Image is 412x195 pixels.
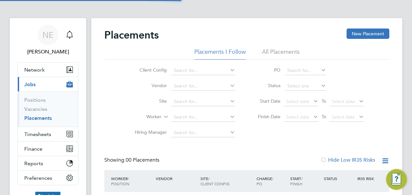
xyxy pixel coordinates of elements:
[18,171,78,185] button: Preferences
[130,129,167,135] label: Hiring Manager
[24,106,47,112] a: Vacancies
[24,160,43,166] span: Reports
[255,173,289,189] div: Charge
[24,175,52,181] span: Preferences
[251,98,280,104] label: Start Date
[24,115,52,121] a: Placements
[24,97,46,103] a: Positions
[322,173,356,184] div: Status
[18,156,78,170] button: Reports
[18,91,78,127] div: Jobs
[111,176,129,186] span: / Position
[109,173,154,189] div: Worker
[104,29,159,41] h2: Placements
[24,81,36,87] span: Jobs
[290,176,303,186] span: / Finish
[251,67,280,73] label: PO
[289,173,322,189] div: Start
[171,66,235,75] input: Search for...
[332,98,355,104] span: Select date
[320,112,328,121] span: To
[171,128,235,137] input: Search for...
[17,25,78,56] a: NE[PERSON_NAME]
[347,29,389,39] button: New Placement
[18,77,78,91] button: Jobs
[199,173,255,189] div: Site
[130,67,167,73] label: Client Config
[356,173,378,184] div: IR35 Risk
[18,127,78,141] button: Timesheets
[332,114,355,120] span: Select date
[130,98,167,104] label: Site
[24,67,45,73] span: Network
[200,176,229,186] span: / Client Config
[24,131,51,137] span: Timesheets
[171,82,235,91] input: Search for...
[171,113,235,122] input: Search for...
[104,157,161,164] div: Showing
[130,83,167,88] label: Vendor
[18,63,78,77] button: Network
[257,176,273,186] span: / PO
[154,173,199,184] div: Vendor
[285,82,326,91] input: Select one
[24,146,42,152] span: Finance
[124,114,161,120] label: Worker
[262,48,300,60] li: All Placements
[386,169,407,190] button: Engage Resource Center
[194,48,246,60] li: Placements I Follow
[285,66,326,75] input: Search for...
[286,98,309,104] span: Select date
[126,157,159,163] span: 00 Placements
[286,114,309,120] span: Select date
[251,83,280,88] label: Status
[320,97,328,105] span: To
[171,97,235,106] input: Search for...
[18,142,78,156] button: Finance
[42,31,53,39] span: NE
[17,48,78,56] span: Nicholle Elliott
[320,157,375,163] label: Hide Low IR35 Risks
[251,114,280,120] label: Finish Date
